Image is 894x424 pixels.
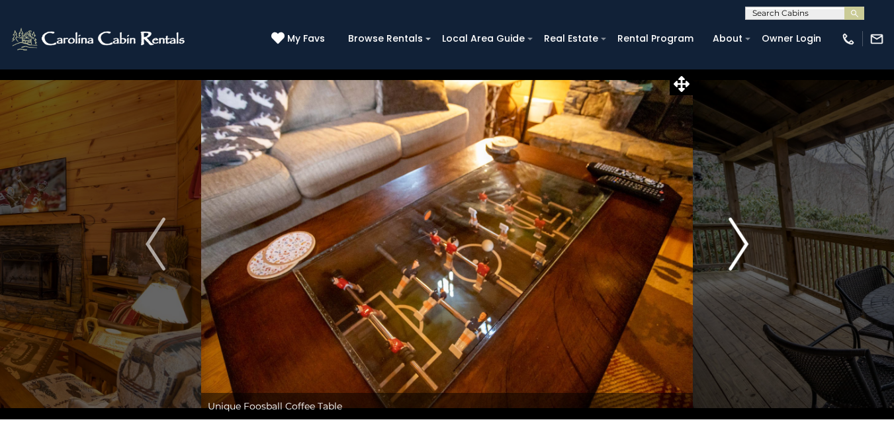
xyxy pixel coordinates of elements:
[10,26,189,52] img: White-1-2.png
[287,32,325,46] span: My Favs
[611,28,700,49] a: Rental Program
[341,28,429,49] a: Browse Rentals
[537,28,605,49] a: Real Estate
[271,32,328,46] a: My Favs
[146,218,165,271] img: arrow
[110,69,201,419] button: Previous
[693,69,784,419] button: Next
[435,28,531,49] a: Local Area Guide
[729,218,748,271] img: arrow
[706,28,749,49] a: About
[841,32,856,46] img: phone-regular-white.png
[870,32,884,46] img: mail-regular-white.png
[755,28,828,49] a: Owner Login
[201,393,693,419] div: Unique Foosball Coffee Table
